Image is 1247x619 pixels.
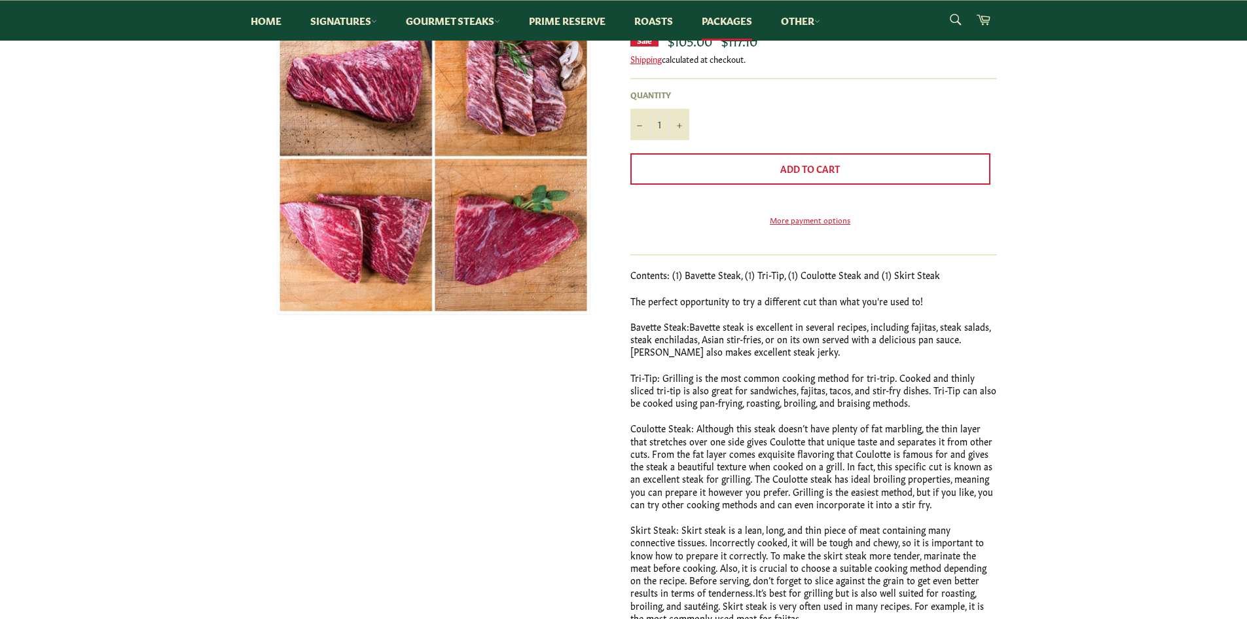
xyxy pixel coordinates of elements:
[630,295,997,307] p: The perfect opportunity to try a different cut than what you're used to!
[277,1,590,315] img: Passport Pack
[393,1,513,41] a: Gourmet Steaks
[297,1,390,41] a: Signatures
[630,89,689,100] label: Quantity
[780,162,840,175] span: Add to Cart
[516,1,619,41] a: Prime Reserve
[630,52,662,65] a: Shipping
[630,320,997,358] p: Bavette Steak:
[630,269,997,281] p: Contents: (1) Bavette Steak, (1) Tri-Tip, (1) Coulotte Steak and (1) Skirt Steak
[630,422,997,510] p: Coulotte Steak: Although this steak doesn’t have plenty of fat marbling, the thin layer that stre...
[670,109,689,140] button: Increase item quantity by one
[630,371,997,409] p: Tri-Tip: Grilling is the most common cooking method for tri-trip. Cooked and thinly sliced tri-ti...
[238,1,295,41] a: Home
[621,1,686,41] a: Roasts
[630,53,997,65] div: calculated at checkout.
[689,1,765,41] a: Packages
[768,1,833,41] a: Other
[630,320,990,358] span: Bavette steak is excellent in several recipes, including fajitas, steak salads, steak enchiladas,...
[630,153,990,185] button: Add to Cart
[630,109,650,140] button: Reduce item quantity by one
[630,214,990,225] a: More payment options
